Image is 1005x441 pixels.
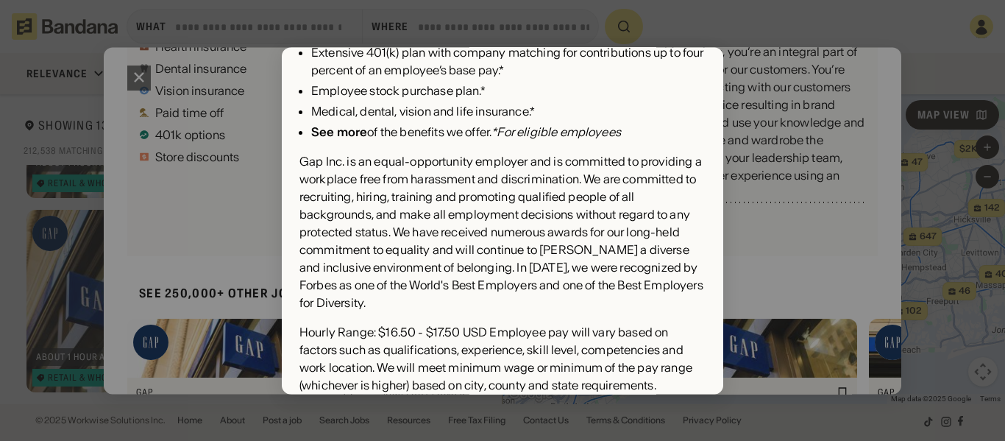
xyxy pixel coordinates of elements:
[311,44,706,80] div: Extensive 401(k) plan with company matching for contributions up to four percent of an employee’s...
[311,125,367,140] a: See more
[311,103,706,121] div: Medical, dental, vision and life insurance.*
[299,153,706,312] div: Gap Inc. is an equal-opportunity employer and is committed to providing a workplace free from har...
[311,82,706,100] div: Employee stock purchase plan.*
[311,124,706,141] div: of the benefits we offer.
[299,324,706,395] div: Hourly Range: $16.50 - $17.50 USD Employee pay will vary based on factors such as qualifications,...
[491,125,621,140] em: *For eligible employees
